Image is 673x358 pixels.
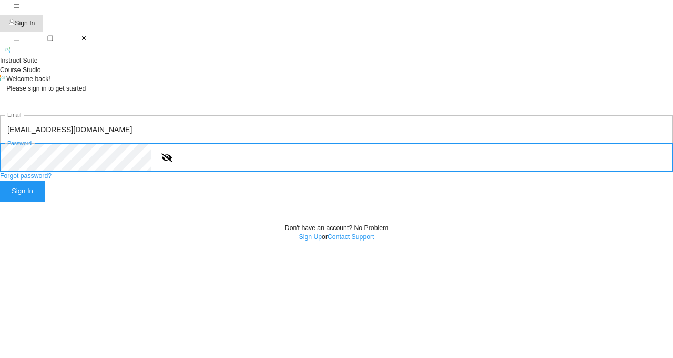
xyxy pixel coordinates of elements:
[6,84,86,94] div: Please sign in to get started
[299,233,322,241] a: Sign Up
[12,185,33,197] div: Sign In
[328,233,374,241] a: Contact Support
[15,18,35,29] div: Sign In
[6,75,86,84] div: Welcome back!
[155,146,179,170] button: show or hide password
